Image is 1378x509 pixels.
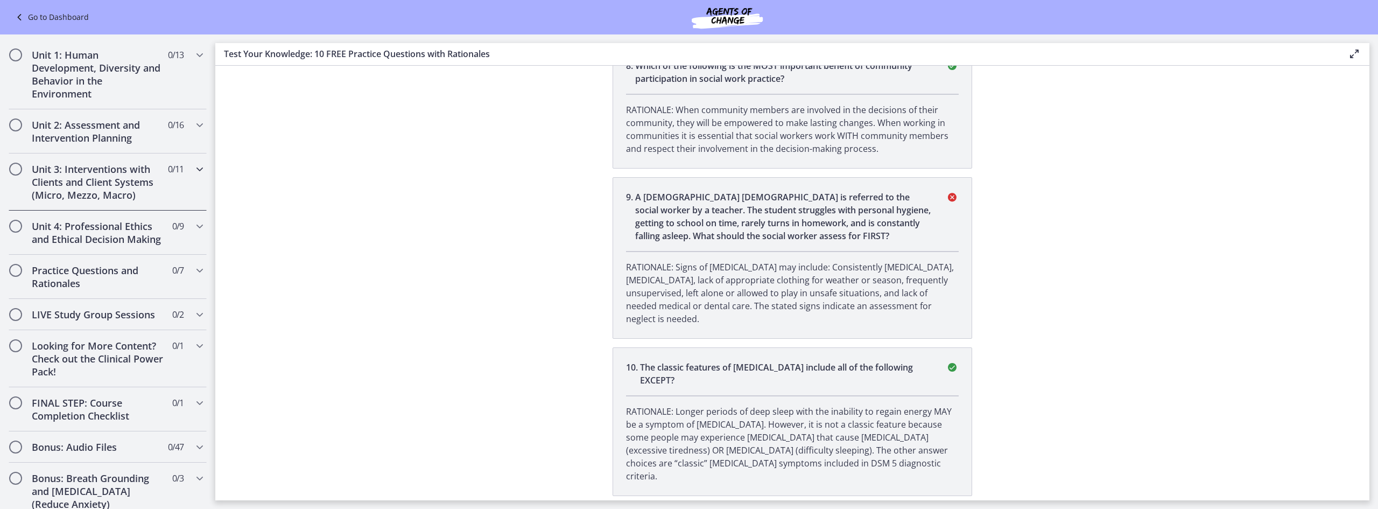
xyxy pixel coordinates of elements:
i: correct [946,361,959,374]
h3: Test Your Knowledge: 10 FREE Practice Questions with Rationales [224,47,1331,60]
span: 0 / 7 [172,264,184,277]
h2: Unit 3: Interventions with Clients and Client Systems (Micro, Mezzo, Macro) [32,163,163,201]
p: A [DEMOGRAPHIC_DATA] [DEMOGRAPHIC_DATA] is referred to the social worker by a teacher. The studen... [635,191,933,242]
p: The classic features of [MEDICAL_DATA] include all of the following EXCEPT? [640,361,933,387]
h2: FINAL STEP: Course Completion Checklist [32,396,163,422]
span: 0 / 11 [168,163,184,176]
span: 0 / 1 [172,339,184,352]
span: 0 / 13 [168,48,184,61]
p: RATIONALE: Signs of [MEDICAL_DATA] may include: Consistently [MEDICAL_DATA], [MEDICAL_DATA], lack... [626,261,959,325]
h2: Unit 2: Assessment and Intervention Planning [32,118,163,144]
span: 0 / 1 [172,396,184,409]
h2: Unit 1: Human Development, Diversity and Behavior in the Environment [32,48,163,100]
img: Agents of Change [663,4,792,30]
p: RATIONALE: When community members are involved in the decisions of their community, they will be ... [626,103,959,155]
p: RATIONALE: Longer periods of deep sleep with the inability to regain energy MAY be a symptom of [... [626,405,959,483]
p: Which of the following is the MOST important benefit of community participation in social work pr... [635,59,933,85]
span: 10 . [626,361,640,387]
h2: Unit 4: Professional Ethics and Ethical Decision Making [32,220,163,246]
h2: LIVE Study Group Sessions [32,308,163,321]
h2: Practice Questions and Rationales [32,264,163,290]
i: incorrect [946,191,959,204]
span: 9 . [626,191,635,242]
i: correct [946,59,959,72]
h2: Looking for More Content? Check out the Clinical Power Pack! [32,339,163,378]
span: 8 . [626,59,635,85]
span: 0 / 2 [172,308,184,321]
span: 0 / 3 [172,472,184,485]
span: 0 / 47 [168,441,184,454]
span: 0 / 16 [168,118,184,131]
h2: Bonus: Audio Files [32,441,163,454]
span: 0 / 9 [172,220,184,233]
a: Go to Dashboard [13,11,89,24]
